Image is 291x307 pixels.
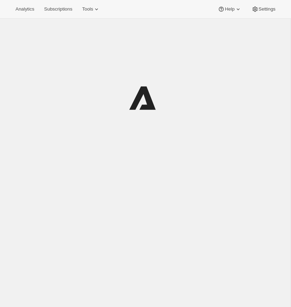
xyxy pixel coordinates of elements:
[213,4,246,14] button: Help
[44,6,72,12] span: Subscriptions
[16,6,34,12] span: Analytics
[225,6,234,12] span: Help
[40,4,76,14] button: Subscriptions
[11,4,38,14] button: Analytics
[259,6,275,12] span: Settings
[78,4,104,14] button: Tools
[247,4,280,14] button: Settings
[82,6,93,12] span: Tools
